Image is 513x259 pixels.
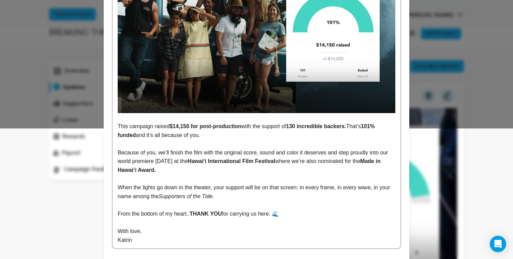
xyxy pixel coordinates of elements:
[159,193,214,199] em: Supporters of the Tide.
[170,123,241,129] strong: $14,150 for post-production
[188,158,275,164] strong: Hawai‘i International Film Festival
[118,122,395,139] p: This campaign raised with the support of That’s and it’s all because of you.
[490,236,506,252] div: Open Intercom Messenger
[118,227,395,236] p: With love,
[118,148,395,175] p: Because of you, we’ll finish the film with the original score, sound and color it deserves and st...
[190,211,222,217] strong: THANK YOU
[118,209,395,218] p: From the bottom of my heart.. for carrying us here. 🌊
[286,123,346,129] strong: 130 incredible backers.
[118,236,395,245] p: Katrin
[118,183,395,201] p: When the lights go down in the theater, your support will be on that screen: in every frame, in e...
[118,123,376,138] strong: 101% funded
